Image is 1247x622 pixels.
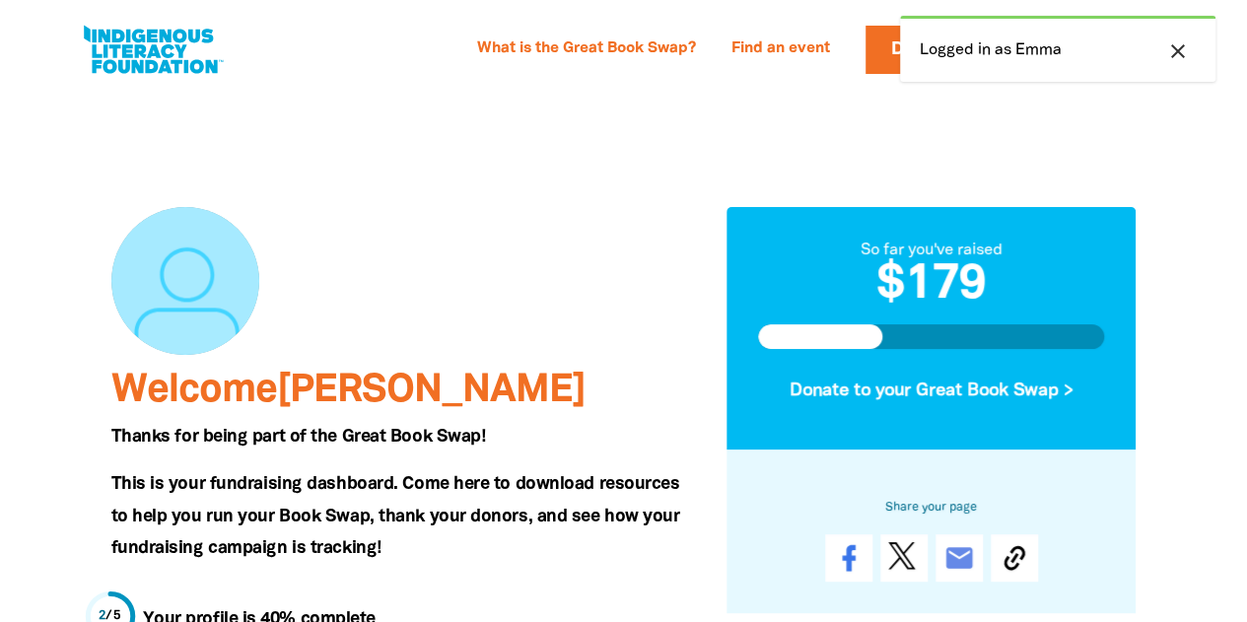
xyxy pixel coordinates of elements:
i: email [943,542,975,574]
a: Post [880,534,928,582]
a: Donate [866,26,990,74]
a: Share [825,534,872,582]
button: close [1160,38,1196,64]
i: close [1166,39,1190,63]
span: 2 [99,609,106,621]
h6: Share your page [758,497,1105,518]
div: So far you've raised [758,239,1105,262]
span: Welcome [PERSON_NAME] [111,373,586,409]
button: Donate to your Great Book Swap > [758,365,1105,418]
span: Thanks for being part of the Great Book Swap! [111,429,486,445]
div: Logged in as Emma [900,16,1215,82]
button: Copy Link [991,534,1038,582]
h2: $179 [758,262,1105,310]
span: This is your fundraising dashboard. Come here to download resources to help you run your Book Swa... [111,476,680,556]
a: Find an event [720,34,842,65]
a: What is the Great Book Swap? [465,34,708,65]
a: email [935,534,983,582]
